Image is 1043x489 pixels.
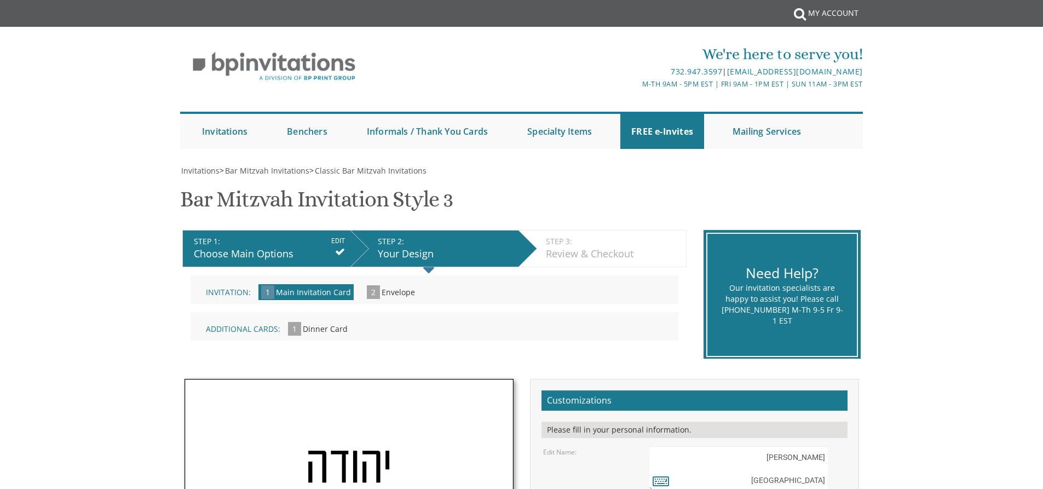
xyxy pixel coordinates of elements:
[331,236,345,246] input: EDIT
[276,114,338,149] a: Benchers
[276,287,351,297] span: Main Invitation Card
[181,165,220,176] span: Invitations
[543,447,577,457] label: Edit Name:
[314,165,427,176] a: Classic Bar Mitzvah Invitations
[541,390,848,411] h2: Customizations
[194,236,345,247] div: STEP 1:
[315,165,427,176] span: Classic Bar Mitzvah Invitations
[727,66,863,77] a: [EMAIL_ADDRESS][DOMAIN_NAME]
[225,165,309,176] span: Bar Mitzvah Invitations
[356,114,499,149] a: Informals / Thank You Cards
[180,187,453,220] h1: Bar Mitzvah Invitation Style 3
[408,65,863,78] div: |
[206,287,251,297] span: Invitation:
[220,165,309,176] span: >
[546,247,681,261] div: Review & Checkout
[408,78,863,90] div: M-Th 9am - 5pm EST | Fri 9am - 1pm EST | Sun 11am - 3pm EST
[721,263,843,283] div: Need Help?
[671,66,722,77] a: 732.947.3597
[261,285,274,299] span: 1
[367,285,380,299] span: 2
[288,322,301,336] span: 1
[408,43,863,65] div: We're here to serve you!
[206,324,280,334] span: Additional Cards:
[546,236,681,247] div: STEP 3:
[975,421,1043,473] iframe: chat widget
[541,422,848,438] div: Please fill in your personal information.
[620,114,704,149] a: FREE e-Invites
[191,114,258,149] a: Invitations
[382,287,415,297] span: Envelope
[303,324,348,334] span: Dinner Card
[180,44,368,89] img: BP Invitation Loft
[721,283,843,326] div: Our invitation specialists are happy to assist you! Please call [PHONE_NUMBER] M-Th 9-5 Fr 9-1 EST
[194,247,345,261] div: Choose Main Options
[722,114,812,149] a: Mailing Services
[309,165,427,176] span: >
[516,114,603,149] a: Specialty Items
[378,236,513,247] div: STEP 2:
[180,165,220,176] a: Invitations
[224,165,309,176] a: Bar Mitzvah Invitations
[378,247,513,261] div: Your Design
